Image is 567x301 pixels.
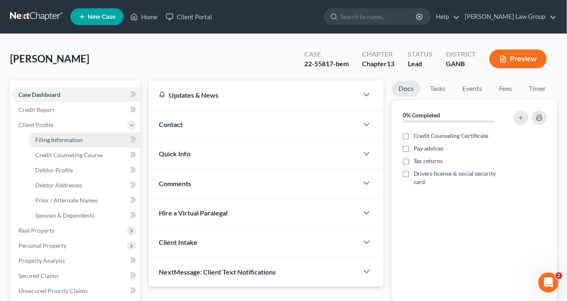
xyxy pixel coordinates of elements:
[18,227,54,234] span: Real Property
[539,272,559,293] iframe: Intercom live chat
[12,268,140,283] a: Secured Claims
[424,80,453,97] a: Tasks
[387,60,394,67] span: 13
[35,151,103,158] span: Credit Counseling Course
[126,9,162,24] a: Home
[523,80,553,97] a: Timer
[18,106,54,113] span: Credit Report
[159,150,190,158] span: Quick Info
[414,157,443,165] span: Tax returns
[432,9,460,24] a: Help
[414,132,489,140] span: Credit Counseling Certificate
[159,179,191,187] span: Comments
[35,197,98,204] span: Prior / Alternate Names
[304,59,349,69] div: 22-55817-bem
[159,209,228,217] span: Hire a Virtual Paralegal
[35,182,82,189] span: Debtor Addresses
[446,49,476,59] div: District
[408,59,432,69] div: Lead
[28,132,140,148] a: Filing Information
[35,136,83,143] span: Filing Information
[18,257,65,264] span: Property Analysis
[408,49,432,59] div: Status
[492,80,519,97] a: Fees
[35,212,94,219] span: Spouses & Dependents
[446,59,476,69] div: GANB
[304,49,349,59] div: Case
[489,49,547,68] button: Preview
[159,268,276,276] span: NextMessage: Client Text Notifications
[28,193,140,208] a: Prior / Alternate Names
[18,272,59,279] span: Secured Claims
[556,272,562,279] span: 2
[28,163,140,178] a: Debtor Profile
[28,208,140,223] a: Spouses & Dependents
[10,52,89,65] span: [PERSON_NAME]
[414,169,509,186] span: Drivers license & social security card
[392,80,420,97] a: Docs
[461,9,557,24] a: [PERSON_NAME] Law Group
[12,283,140,298] a: Unsecured Priority Claims
[12,253,140,268] a: Property Analysis
[159,91,348,99] div: Updates & News
[414,144,444,153] span: Pay advices
[341,9,417,24] input: Search by name...
[12,102,140,117] a: Credit Report
[362,59,394,69] div: Chapter
[18,287,88,294] span: Unsecured Priority Claims
[159,238,197,246] span: Client Intake
[88,14,116,20] span: New Case
[28,148,140,163] a: Credit Counseling Course
[35,166,73,174] span: Debtor Profile
[403,112,440,119] strong: 0% Completed
[456,80,489,97] a: Events
[18,91,60,98] span: Case Dashboard
[12,87,140,102] a: Case Dashboard
[362,49,394,59] div: Chapter
[18,121,53,128] span: Client Profile
[162,9,216,24] a: Client Portal
[159,120,183,128] span: Contact
[18,242,66,249] span: Personal Property
[28,178,140,193] a: Debtor Addresses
